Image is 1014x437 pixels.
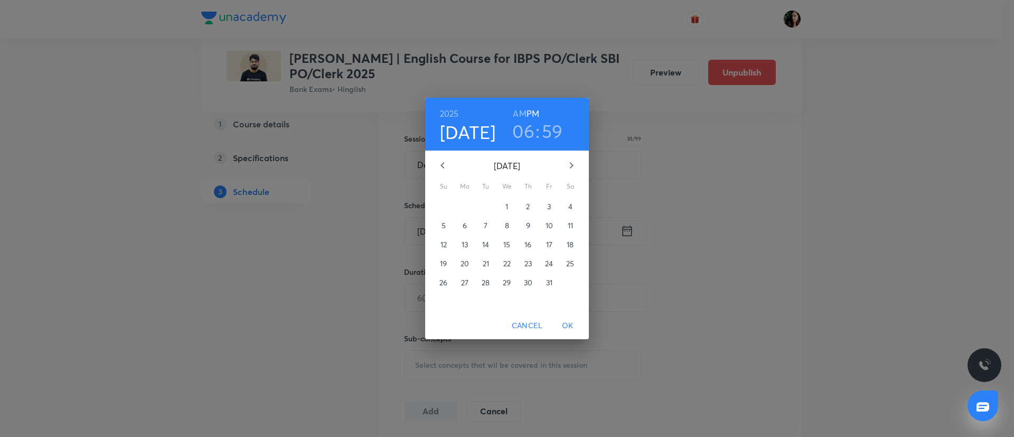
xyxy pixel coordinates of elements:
[540,216,559,235] button: 10
[540,181,559,192] span: Fr
[568,201,572,212] p: 4
[551,316,585,336] button: OK
[519,181,538,192] span: Th
[503,277,511,288] p: 29
[555,319,580,332] span: OK
[567,239,574,250] p: 18
[527,106,539,121] button: PM
[497,216,517,235] button: 8
[545,258,553,269] p: 24
[561,181,580,192] span: Sa
[440,239,447,250] p: 12
[455,216,474,235] button: 6
[546,239,552,250] p: 17
[476,273,495,292] button: 28
[508,316,547,336] button: Cancel
[455,273,474,292] button: 27
[442,220,446,231] p: 5
[434,273,453,292] button: 26
[503,258,511,269] p: 22
[455,235,474,254] button: 13
[519,273,538,292] button: 30
[524,239,531,250] p: 16
[462,239,468,250] p: 13
[546,277,552,288] p: 31
[463,220,467,231] p: 6
[434,216,453,235] button: 5
[440,106,459,121] button: 2025
[476,254,495,273] button: 21
[566,258,574,269] p: 25
[513,106,526,121] button: AM
[561,254,580,273] button: 25
[476,235,495,254] button: 14
[440,121,496,143] button: [DATE]
[512,319,542,332] span: Cancel
[461,277,468,288] p: 27
[439,277,447,288] p: 26
[434,235,453,254] button: 12
[568,220,573,231] p: 11
[440,258,447,269] p: 19
[503,239,510,250] p: 15
[505,220,509,231] p: 8
[455,160,559,172] p: [DATE]
[540,273,559,292] button: 31
[505,201,508,212] p: 1
[526,201,530,212] p: 2
[483,258,489,269] p: 21
[497,197,517,216] button: 1
[524,277,532,288] p: 30
[476,216,495,235] button: 7
[524,258,532,269] p: 23
[484,220,487,231] p: 7
[546,220,553,231] p: 10
[482,277,490,288] p: 28
[561,216,580,235] button: 11
[497,181,517,192] span: We
[476,181,495,192] span: Tu
[561,235,580,254] button: 18
[512,120,534,142] button: 06
[547,201,551,212] p: 3
[455,254,474,273] button: 20
[461,258,469,269] p: 20
[540,254,559,273] button: 24
[542,120,563,142] button: 59
[519,235,538,254] button: 16
[482,239,489,250] p: 14
[519,216,538,235] button: 9
[519,197,538,216] button: 2
[540,197,559,216] button: 3
[540,235,559,254] button: 17
[536,120,540,142] h3: :
[455,181,474,192] span: Mo
[434,254,453,273] button: 19
[519,254,538,273] button: 23
[434,181,453,192] span: Su
[497,235,517,254] button: 15
[561,197,580,216] button: 4
[526,220,530,231] p: 9
[497,254,517,273] button: 22
[497,273,517,292] button: 29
